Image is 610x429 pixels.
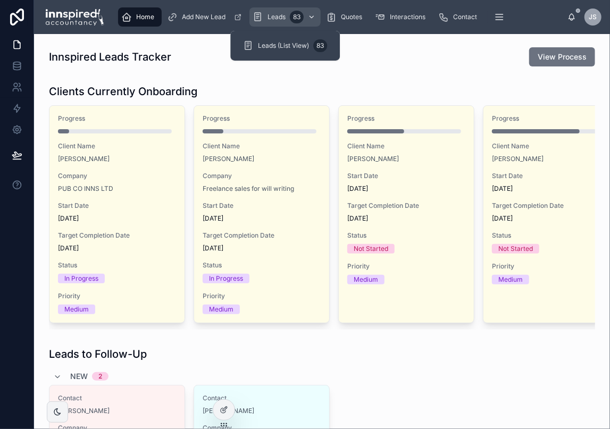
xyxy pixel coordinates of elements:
div: Medium [498,275,523,284]
div: 2 [98,372,102,381]
span: Company [58,172,176,180]
span: Leads [268,13,286,21]
div: Medium [64,305,89,314]
span: [DATE] [347,214,465,223]
span: Client Name [347,142,465,150]
span: Contact [58,394,176,402]
span: Priority [492,262,610,271]
h1: Clients Currently Onboarding [49,84,197,99]
span: Status [347,231,465,240]
a: [PERSON_NAME] [347,155,399,163]
a: PUB CO INNS LTD [58,184,113,193]
a: [PERSON_NAME] [203,407,254,415]
a: Contact [435,7,484,27]
span: Start Date [203,201,321,210]
a: [PERSON_NAME] [58,407,110,415]
span: Quotes [341,13,362,21]
span: Target Completion Date [492,201,610,210]
span: Priority [58,292,176,300]
a: Freelance sales for will writing [203,184,294,193]
a: [PERSON_NAME] [203,155,254,163]
span: Start Date [347,172,465,180]
a: Quotes [323,7,370,27]
span: Start Date [492,172,610,180]
h1: Innspired Leads Tracker [49,49,171,64]
span: Priority [347,262,465,271]
span: Status [203,261,321,270]
span: JS [589,13,597,21]
div: In Progress [209,274,243,283]
a: Leads83 [249,7,321,27]
span: Client Name [58,142,176,150]
span: Client Name [492,142,610,150]
span: Progress [58,114,176,123]
span: Target Completion Date [58,231,176,240]
div: Medium [209,305,233,314]
span: Target Completion Date [347,201,465,210]
span: [DATE] [58,214,176,223]
div: 83 [290,11,304,23]
span: Contact [203,394,321,402]
a: ProgressClient Name[PERSON_NAME]CompanyPUB CO INNS LTDStart Date[DATE]Target Completion Date[DATE... [49,105,185,323]
span: [DATE] [492,214,610,223]
span: Contact [453,13,477,21]
span: Add New Lead [182,13,225,21]
span: Progress [203,114,321,123]
span: Leads (List View) [258,41,309,50]
span: Target Completion Date [203,231,321,240]
span: Interactions [390,13,425,21]
span: Priority [203,292,321,300]
span: [DATE] [203,244,321,253]
span: Status [58,261,176,270]
a: Leads (List View)83 [237,36,333,55]
div: scrollable content [113,5,567,29]
span: [DATE] [347,184,465,193]
span: Client Name [203,142,321,150]
a: [PERSON_NAME] [58,155,110,163]
span: Progress [492,114,610,123]
span: Progress [347,114,465,123]
a: Home [118,7,162,27]
span: View Process [538,52,587,62]
div: In Progress [64,274,98,283]
div: Medium [354,275,378,284]
span: [DATE] [58,244,176,253]
button: View Process [529,47,595,66]
img: App logo [43,9,104,26]
a: ProgressClient Name[PERSON_NAME]CompanyFreelance sales for will writingStart Date[DATE]Target Com... [194,105,330,323]
span: [DATE] [203,214,321,223]
span: Home [136,13,154,21]
div: Not Started [354,244,388,254]
div: Not Started [498,244,533,254]
span: Company [203,172,321,180]
span: [DATE] [492,184,610,193]
a: Interactions [372,7,433,27]
span: New [70,371,88,382]
span: Status [492,231,610,240]
a: ProgressClient Name[PERSON_NAME]Start Date[DATE]Target Completion Date[DATE]StatusNot StartedPrio... [338,105,474,323]
a: Add New Lead [164,7,247,27]
h1: Leads to Follow-Up [49,347,147,361]
span: Start Date [58,201,176,210]
div: 83 [313,39,327,52]
a: [PERSON_NAME] [492,155,544,163]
